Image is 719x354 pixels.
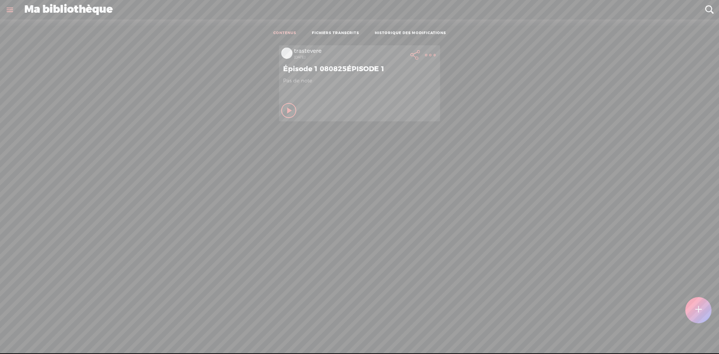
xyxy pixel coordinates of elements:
[312,31,359,36] a: FICHIERS TRANSCRITS
[294,55,406,60] div: [DATE]
[375,31,446,36] a: HISTORIQUE DES MODIFICATIONS
[273,31,296,36] a: CONTENUS
[281,48,292,59] img: videoLoading.png
[283,78,436,84] span: Pas de note
[294,48,406,55] div: trastevere
[283,64,436,73] span: Épisode 1 080825ÉPISODE 1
